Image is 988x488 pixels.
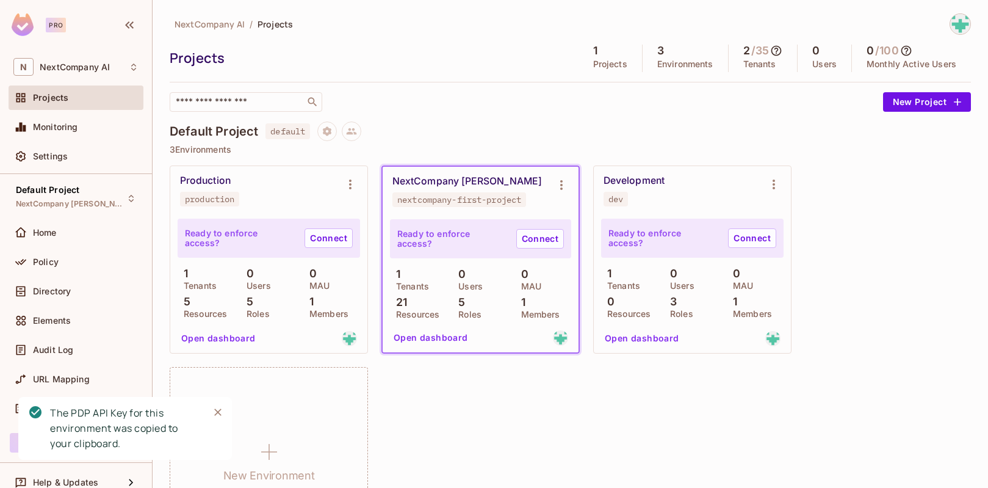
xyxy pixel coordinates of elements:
[452,268,466,280] p: 0
[549,173,574,197] button: Environment settings
[867,45,874,57] h5: 0
[265,123,310,139] span: default
[390,268,400,280] p: 1
[515,310,560,319] p: Members
[33,151,68,161] span: Settings
[452,282,483,291] p: Users
[390,310,439,319] p: Resources
[16,199,126,209] span: NextCompany [PERSON_NAME]
[180,175,231,187] div: Production
[392,175,542,188] div: NextCompany [PERSON_NAME]
[950,14,970,34] img: josh@nextcompany.io
[33,286,71,296] span: Directory
[303,296,314,308] p: 1
[593,45,597,57] h5: 1
[176,329,261,348] button: Open dashboard
[33,122,78,132] span: Monitoring
[743,59,776,69] p: Tenants
[515,268,528,280] p: 0
[178,296,190,308] p: 5
[875,45,899,57] h5: / 100
[250,18,253,30] li: /
[762,172,786,197] button: Environment settings
[170,49,572,67] div: Projects
[765,331,781,346] img: josh@nextcompany.io
[608,228,718,248] p: Ready to enforce access?
[593,59,627,69] p: Projects
[727,309,772,319] p: Members
[240,281,271,291] p: Users
[209,403,227,421] button: Close
[170,124,258,139] h4: Default Project
[553,330,568,346] img: josh@nextcompany.io
[664,309,693,319] p: Roles
[867,59,956,69] p: Monthly Active Users
[608,194,623,204] div: dev
[600,329,684,348] button: Open dashboard
[50,406,199,451] div: The PDP API Key for this environment was copied to your clipboard.
[727,281,753,291] p: MAU
[657,45,664,57] h5: 3
[397,229,507,249] p: Ready to enforce access?
[185,194,234,204] div: production
[397,195,521,205] div: nextcompany-first-project
[515,296,525,308] p: 1
[170,145,971,155] p: 3 Environments
[33,257,59,267] span: Policy
[812,59,837,69] p: Users
[33,478,98,487] span: Help & Updates
[338,172,362,197] button: Environment settings
[664,296,677,308] p: 3
[601,268,611,280] p: 1
[303,309,348,319] p: Members
[185,228,295,248] p: Ready to enforce access?
[33,374,90,384] span: URL Mapping
[240,309,270,319] p: Roles
[33,316,71,326] span: Elements
[40,62,110,72] span: Workspace: NextCompany AI
[657,59,713,69] p: Environments
[812,45,820,57] h5: 0
[13,58,34,76] span: N
[305,228,353,248] a: Connect
[664,268,677,280] p: 0
[728,228,776,248] a: Connect
[303,281,330,291] p: MAU
[452,296,465,308] p: 5
[178,268,188,280] p: 1
[601,296,615,308] p: 0
[389,328,473,348] button: Open dashboard
[240,268,254,280] p: 0
[223,467,315,485] h1: New Environment
[516,229,564,249] a: Connect
[12,13,34,36] img: SReyMgAAAABJRU5ErkJggg==
[303,268,317,280] p: 0
[751,45,769,57] h5: / 35
[342,331,357,346] img: josh@nextcompany.io
[390,296,407,308] p: 21
[601,309,651,319] p: Resources
[33,345,73,355] span: Audit Log
[175,18,245,30] span: NextCompany AI
[604,175,665,187] div: Development
[317,128,337,139] span: Project settings
[390,282,429,291] p: Tenants
[16,185,79,195] span: Default Project
[664,281,694,291] p: Users
[601,281,640,291] p: Tenants
[46,18,66,32] div: Pro
[258,18,293,30] span: Projects
[178,281,217,291] p: Tenants
[33,228,57,238] span: Home
[515,282,541,291] p: MAU
[452,310,481,319] p: Roles
[727,296,737,308] p: 1
[178,309,227,319] p: Resources
[33,93,68,103] span: Projects
[240,296,253,308] p: 5
[743,45,750,57] h5: 2
[727,268,740,280] p: 0
[883,92,971,112] button: New Project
